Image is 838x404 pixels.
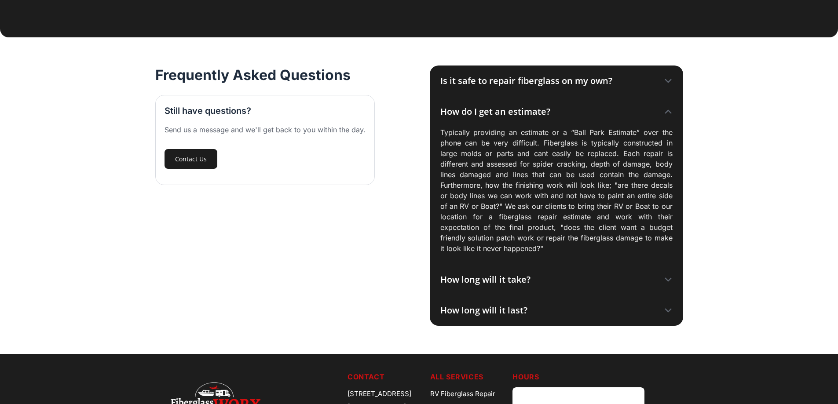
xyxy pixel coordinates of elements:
[440,127,673,254] p: Typically providing an estimate or a “Ball Park Estimate” over the phone can be very difficult. F...
[348,371,423,382] h5: Contact
[165,149,217,169] a: Contact Us
[348,387,423,400] div: [STREET_ADDRESS]
[440,74,612,87] div: Is it safe to repair fiberglass on my own?
[440,105,550,118] div: How do I get an estimate?
[512,371,667,382] h5: Hours
[165,124,366,135] div: Send us a message and we'll get back to you within the day.
[430,371,506,382] h5: ALL SERVICES
[440,304,527,317] div: How long will it last?
[440,273,531,286] div: How long will it take?
[155,66,351,84] h2: Frequently Asked Questions
[430,387,506,400] a: RV Fiberglass Repair
[165,104,251,117] h3: Still have questions?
